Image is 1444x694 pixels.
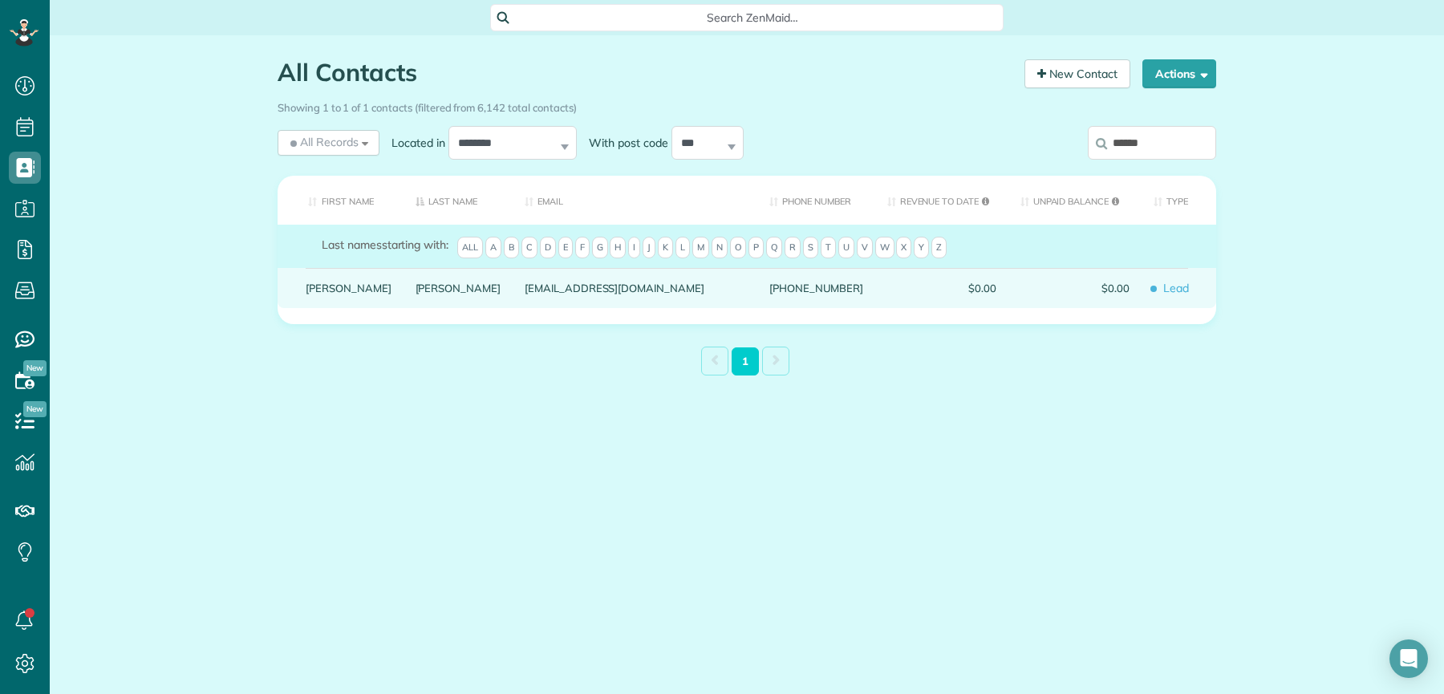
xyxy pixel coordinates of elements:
[1389,639,1428,678] div: Open Intercom Messenger
[896,237,911,259] span: X
[322,237,448,253] label: starting with:
[931,237,947,259] span: Z
[513,268,757,308] div: [EMAIL_ADDRESS][DOMAIN_NAME]
[887,282,996,294] span: $0.00
[1008,176,1142,225] th: Unpaid Balance: activate to sort column ascending
[278,176,404,225] th: First Name: activate to sort column ascending
[785,237,801,259] span: R
[692,237,709,259] span: M
[643,237,655,259] span: J
[287,134,359,150] span: All Records
[1142,176,1216,225] th: Type: activate to sort column ascending
[628,237,640,259] span: I
[821,237,836,259] span: T
[730,237,746,259] span: O
[748,237,764,259] span: P
[1024,59,1130,88] a: New Contact
[575,237,590,259] span: F
[732,347,759,375] a: 1
[757,268,874,308] div: [PHONE_NUMBER]
[404,176,513,225] th: Last Name: activate to sort column descending
[914,237,929,259] span: Y
[1020,282,1130,294] span: $0.00
[485,237,501,259] span: A
[610,237,626,259] span: H
[577,135,671,151] label: With post code
[766,237,782,259] span: Q
[23,360,47,376] span: New
[838,237,854,259] span: U
[504,237,519,259] span: B
[757,176,874,225] th: Phone number: activate to sort column ascending
[1154,274,1204,302] span: Lead
[457,237,483,259] span: All
[558,237,573,259] span: E
[1142,59,1216,88] button: Actions
[23,401,47,417] span: New
[278,59,1012,86] h1: All Contacts
[592,237,608,259] span: G
[857,237,873,259] span: V
[540,237,556,259] span: D
[658,237,673,259] span: K
[278,94,1216,116] div: Showing 1 to 1 of 1 contacts (filtered from 6,142 total contacts)
[675,237,690,259] span: L
[416,282,501,294] a: [PERSON_NAME]
[803,237,818,259] span: S
[306,282,391,294] a: [PERSON_NAME]
[513,176,757,225] th: Email: activate to sort column ascending
[712,237,728,259] span: N
[379,135,448,151] label: Located in
[521,237,537,259] span: C
[322,237,382,252] span: Last names
[875,176,1008,225] th: Revenue to Date: activate to sort column ascending
[875,237,894,259] span: W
